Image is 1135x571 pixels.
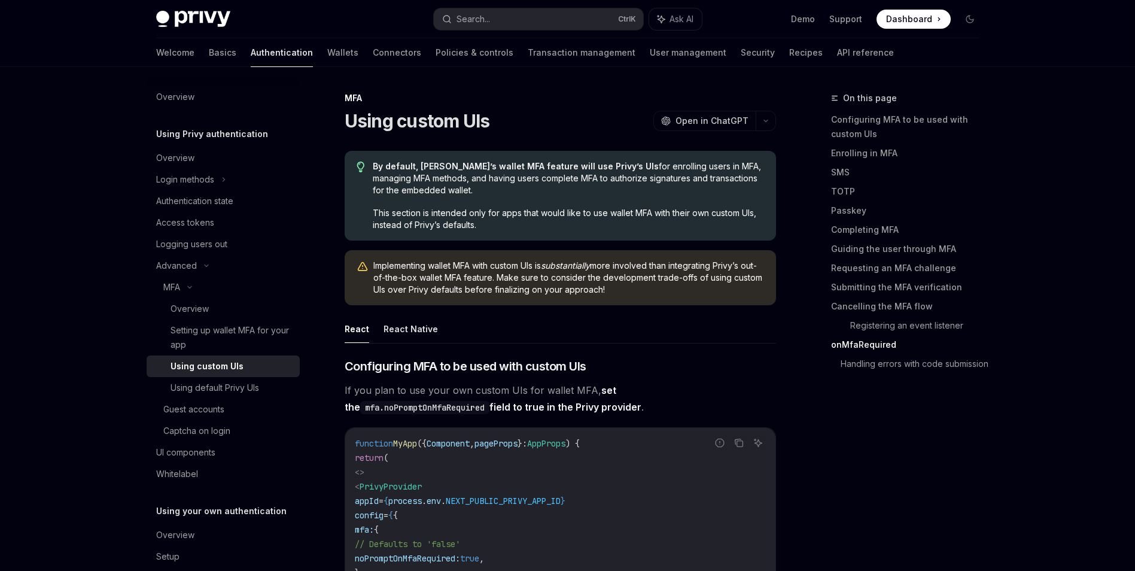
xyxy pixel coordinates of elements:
[441,496,446,506] span: .
[518,438,522,449] span: }
[156,445,215,460] div: UI components
[427,438,470,449] span: Component
[522,438,527,449] span: :
[373,260,764,296] span: Implementing wallet MFA with custom UIs is more involved than integrating Privy’s out-of-the-box ...
[960,10,979,29] button: Toggle dark mode
[360,481,422,492] span: PrivyProvider
[373,38,421,67] a: Connectors
[741,38,775,67] a: Security
[384,496,388,506] span: {
[393,510,398,521] span: {
[345,384,641,413] strong: set the field to true in the Privy provider
[374,524,379,535] span: {
[653,111,756,131] button: Open in ChatGPT
[355,467,364,478] span: <>
[384,315,438,343] button: React Native
[731,435,747,451] button: Copy the contents from the code block
[355,481,360,492] span: <
[791,13,815,25] a: Demo
[427,496,441,506] span: env
[789,38,823,67] a: Recipes
[171,359,244,373] div: Using custom UIs
[345,315,369,343] button: React
[831,201,989,220] a: Passkey
[163,424,230,438] div: Captcha on login
[649,8,702,30] button: Ask AI
[831,182,989,201] a: TOTP
[171,381,259,395] div: Using default Privy UIs
[156,127,268,141] h5: Using Privy authentication
[373,207,763,231] span: This section is intended only for apps that would like to use wallet MFA with their own custom UI...
[470,438,474,449] span: ,
[393,438,417,449] span: MyApp
[618,14,636,24] span: Ctrl K
[831,110,989,144] a: Configuring MFA to be used with custom UIs
[345,358,586,375] span: Configuring MFA to be used with custom UIs
[156,504,287,518] h5: Using your own authentication
[650,38,726,67] a: User management
[384,510,388,521] span: =
[422,496,427,506] span: .
[379,496,384,506] span: =
[156,237,227,251] div: Logging users out
[360,401,489,414] code: mfa.noPromptOnMfaRequired
[163,402,224,417] div: Guest accounts
[446,496,561,506] span: NEXT_PUBLIC_PRIVY_APP_ID
[156,11,230,28] img: dark logo
[156,90,194,104] div: Overview
[436,38,513,67] a: Policies & controls
[850,316,989,335] a: Registering an event listener
[355,510,384,521] span: config
[147,147,300,169] a: Overview
[147,233,300,255] a: Logging users out
[831,239,989,259] a: Guiding the user through MFA
[147,86,300,108] a: Overview
[345,92,776,104] div: MFA
[355,438,393,449] span: function
[831,259,989,278] a: Requesting an MFA challenge
[831,335,989,354] a: onMfaRequired
[561,496,565,506] span: }
[345,382,776,415] span: If you plan to use your own custom UIs for wallet MFA, .
[147,212,300,233] a: Access tokens
[837,38,894,67] a: API reference
[147,356,300,377] a: Using custom UIs
[479,553,484,564] span: ,
[171,323,293,352] div: Setting up wallet MFA for your app
[384,452,388,463] span: (
[831,163,989,182] a: SMS
[831,278,989,297] a: Submitting the MFA verification
[712,435,728,451] button: Report incorrect code
[357,162,365,172] svg: Tip
[843,91,897,105] span: On this page
[156,215,214,230] div: Access tokens
[147,298,300,320] a: Overview
[147,463,300,485] a: Whitelabel
[156,151,194,165] div: Overview
[163,280,180,294] div: MFA
[841,354,989,373] a: Handling errors with code submission
[474,438,518,449] span: pageProps
[670,13,693,25] span: Ask AI
[886,13,932,25] span: Dashboard
[209,38,236,67] a: Basics
[147,377,300,399] a: Using default Privy UIs
[877,10,951,29] a: Dashboard
[345,110,490,132] h1: Using custom UIs
[831,297,989,316] a: Cancelling the MFA flow
[388,510,393,521] span: {
[147,420,300,442] a: Captcha on login
[541,260,590,271] em: substantially
[156,467,198,481] div: Whitelabel
[565,438,580,449] span: ) {
[355,524,374,535] span: mfa:
[147,320,300,356] a: Setting up wallet MFA for your app
[147,399,300,420] a: Guest accounts
[147,524,300,546] a: Overview
[417,438,427,449] span: ({
[460,553,479,564] span: true
[156,549,179,564] div: Setup
[355,452,384,463] span: return
[355,539,460,549] span: // Defaults to 'false'
[388,496,422,506] span: process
